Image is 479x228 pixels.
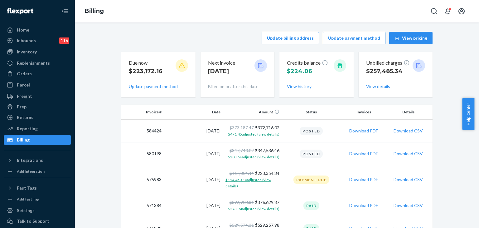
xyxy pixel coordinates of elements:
[121,105,164,120] th: Invoice #
[85,7,104,14] a: Billing
[282,105,341,120] th: Status
[4,206,71,216] a: Settings
[121,120,164,142] td: 584424
[17,82,30,88] div: Parcel
[366,59,410,67] p: Unbilled charges
[394,176,423,183] button: Download CSV
[121,194,164,217] td: 571384
[59,5,71,17] button: Close Navigation
[17,27,29,33] div: Home
[7,8,33,14] img: Flexport logo
[462,98,474,130] button: Help Center
[80,2,109,20] ol: breadcrumbs
[4,196,71,203] a: Add Fast Tag
[287,83,312,90] button: View history
[4,216,71,226] a: Talk to Support
[4,58,71,68] a: Replenishments
[228,131,279,137] button: $471.45adjusted (view details)
[4,69,71,79] a: Orders
[341,105,387,120] th: Invoices
[303,201,319,210] div: Paid
[262,32,319,44] button: Update billing address
[17,126,38,132] div: Reporting
[129,67,162,75] p: $223,172.16
[225,176,279,189] button: $194,450.10adjusted (view details)
[223,120,282,142] td: $372,716.02
[442,5,454,17] button: Open notifications
[230,222,254,228] span: $529,574.31
[164,105,223,120] th: Date
[17,207,35,214] div: Settings
[17,218,49,224] div: Talk to Support
[208,83,267,90] p: Billed on or after this date
[208,67,235,75] p: [DATE]
[208,59,235,67] p: Next invoice
[349,202,378,209] button: Download PDF
[293,176,329,184] div: Payment Due
[17,104,27,110] div: Prep
[300,127,323,135] div: Posted
[164,165,223,194] td: [DATE]
[4,155,71,165] button: Integrations
[4,124,71,134] a: Reporting
[228,132,279,136] span: $471.45 adjusted (view details)
[228,154,279,160] button: $203.56adjusted (view details)
[349,128,378,134] button: Download PDF
[323,32,385,44] button: Update payment method
[4,183,71,193] button: Fast Tags
[4,168,71,175] a: Add Integration
[17,93,32,99] div: Freight
[394,151,423,157] button: Download CSV
[287,59,328,67] p: Credits balance
[17,37,36,44] div: Inbounds
[4,102,71,112] a: Prep
[17,71,32,77] div: Orders
[389,32,433,44] button: View pricing
[4,135,71,145] a: Billing
[17,60,50,66] div: Replenishments
[230,125,254,130] span: $373,187.47
[164,142,223,165] td: [DATE]
[4,36,71,46] a: Inbounds116
[223,142,282,165] td: $347,536.46
[394,128,423,134] button: Download CSV
[455,5,468,17] button: Open account menu
[366,83,390,90] button: View details
[223,194,282,217] td: $376,629.87
[164,194,223,217] td: [DATE]
[129,83,178,90] button: Update payment method
[59,37,69,44] div: 116
[300,150,323,158] div: Posted
[366,67,410,75] p: $257,485.34
[228,155,279,159] span: $203.56 adjusted (view details)
[4,112,71,122] a: Returns
[17,196,39,202] div: Add Fast Tag
[349,176,378,183] button: Download PDF
[394,202,423,209] button: Download CSV
[230,200,254,205] span: $376,903.81
[17,137,30,143] div: Billing
[17,114,33,121] div: Returns
[228,206,279,212] button: $273.94adjusted (view details)
[17,169,45,174] div: Add Integration
[4,91,71,101] a: Freight
[4,47,71,57] a: Inventory
[387,105,433,120] th: Details
[230,148,254,153] span: $347,740.02
[349,151,378,157] button: Download PDF
[4,80,71,90] a: Parcel
[164,120,223,142] td: [DATE]
[121,142,164,165] td: 580198
[230,171,254,176] span: $417,804.44
[428,5,440,17] button: Open Search Box
[4,25,71,35] a: Home
[228,206,279,211] span: $273.94 adjusted (view details)
[129,59,162,67] p: Due now
[223,165,282,194] td: $223,354.34
[17,49,37,55] div: Inventory
[17,185,37,191] div: Fast Tags
[17,157,43,163] div: Integrations
[121,165,164,194] td: 575983
[223,105,282,120] th: Amount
